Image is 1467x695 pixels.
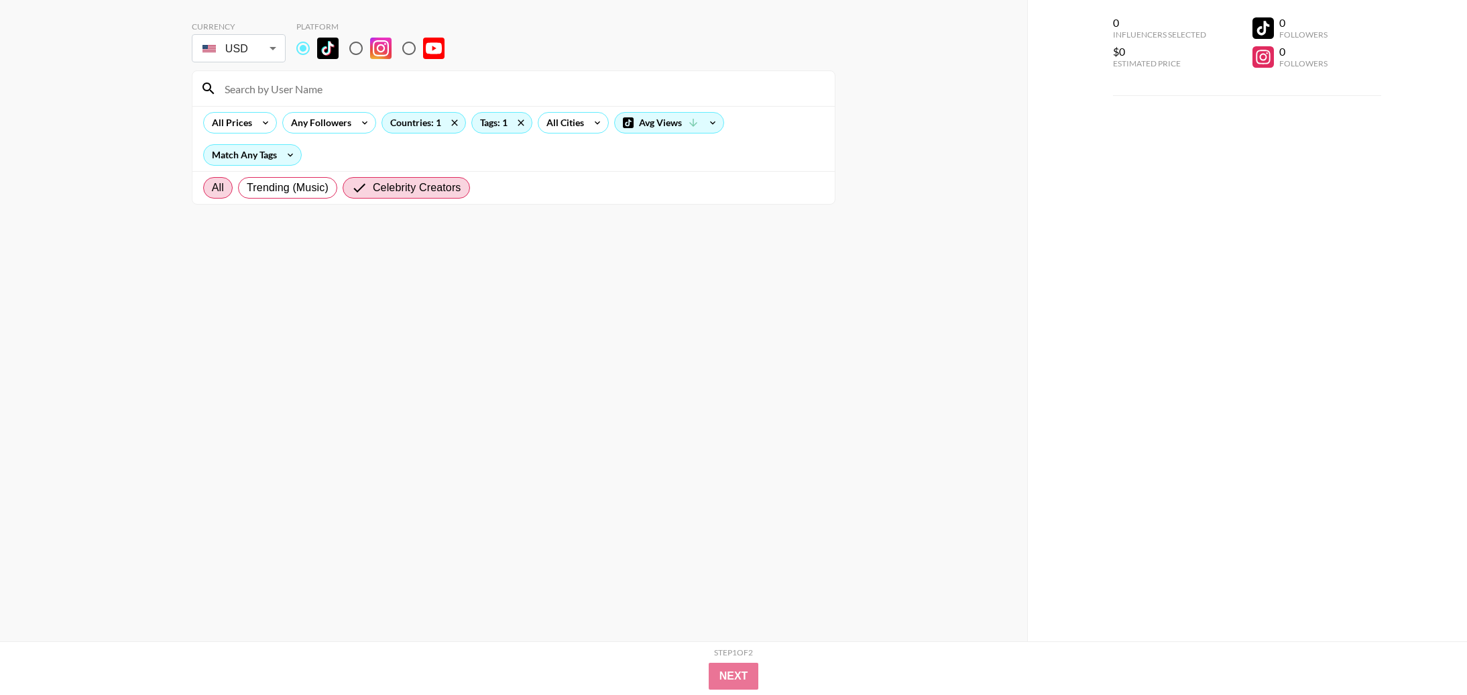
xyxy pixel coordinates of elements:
[192,21,286,32] div: Currency
[1279,16,1328,30] div: 0
[296,21,455,32] div: Platform
[217,78,827,99] input: Search by User Name
[538,113,587,133] div: All Cities
[1113,16,1206,30] div: 0
[1279,30,1328,40] div: Followers
[373,180,461,196] span: Celebrity Creators
[212,180,224,196] span: All
[204,113,255,133] div: All Prices
[1113,30,1206,40] div: Influencers Selected
[423,38,445,59] img: YouTube
[370,38,392,59] img: Instagram
[1279,58,1328,68] div: Followers
[1113,45,1206,58] div: $0
[472,113,532,133] div: Tags: 1
[709,663,759,690] button: Next
[615,113,723,133] div: Avg Views
[1400,628,1451,679] iframe: Drift Widget Chat Controller
[317,38,339,59] img: TikTok
[382,113,465,133] div: Countries: 1
[714,647,753,657] div: Step 1 of 2
[204,145,301,165] div: Match Any Tags
[247,180,329,196] span: Trending (Music)
[194,37,283,60] div: USD
[1113,58,1206,68] div: Estimated Price
[1279,45,1328,58] div: 0
[283,113,354,133] div: Any Followers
